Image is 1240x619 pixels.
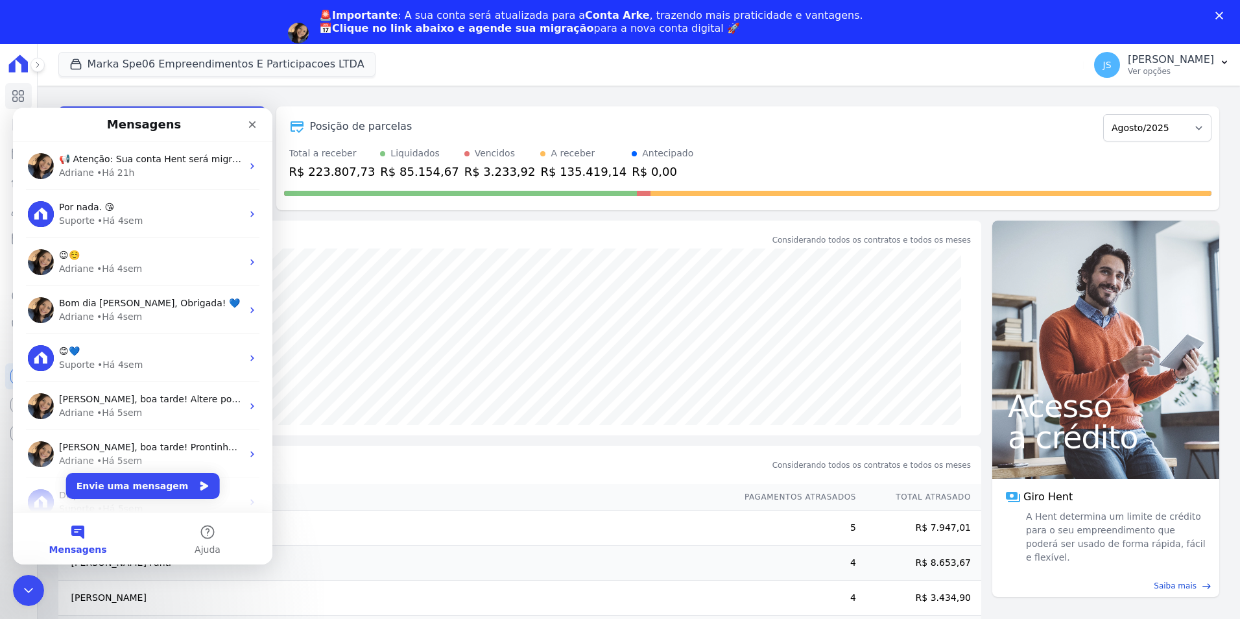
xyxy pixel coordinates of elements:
td: [PERSON_NAME] [58,511,732,546]
div: Liquidados [390,147,440,160]
div: Suporte [46,394,82,408]
span: Acesso [1008,391,1204,422]
span: JS [1103,60,1112,69]
img: Profile image for Adriane [15,334,41,359]
span: [PERSON_NAME], boa tarde! Prontinho. [GEOGRAPHIC_DATA] ; ) [46,334,335,345]
div: R$ 135.419,14 [540,163,626,180]
span: A Hent determina um limite de crédito para o seu empreendimento que poderá ser usado de forma ráp... [1023,510,1206,564]
div: • Há 4sem [84,154,129,168]
span: Principais devedores totais [87,456,770,474]
button: Envie uma mensagem [53,365,207,391]
div: Adriane [46,202,81,216]
span: Disponha. 😘 [46,382,104,393]
div: A receber [551,147,595,160]
div: : A sua conta será atualizada para a , trazendo mais praticidade e vantagens. 📅 para a nova conta... [319,9,863,35]
a: Saiba mais east [1000,580,1211,592]
span: [PERSON_NAME], boa tarde! Altere por favor o nome do tipo da parcela: A mensagem informa que já c... [46,286,807,297]
div: • Há 4sem [84,202,129,216]
div: Fechar [1215,12,1228,19]
span: Bom dia [PERSON_NAME], Obrigada! 💙 [46,190,227,200]
b: Clique no link abaixo e agende sua migração [332,22,594,34]
span: east [1202,581,1211,591]
p: Ver opções [1128,66,1214,77]
div: • Há 5sem [84,346,129,360]
div: • Há 5sem [84,394,130,408]
td: R$ 8.653,67 [857,546,981,581]
td: [PERSON_NAME] Fanti [58,546,732,581]
div: Saldo devedor total [87,231,770,249]
div: Suporte [46,250,82,264]
b: Conta Arke [585,9,649,21]
span: 😊💙 [46,238,67,249]
img: Profile image for Suporte [15,382,41,407]
div: • Há 5sem [84,298,129,312]
img: Profile image for Suporte [15,237,41,263]
button: Marka Spe06 Empreendimentos E Participacoes LTDA [58,52,376,77]
th: Nome [58,484,732,511]
td: R$ 7.947,01 [857,511,981,546]
iframe: Intercom live chat [13,108,272,564]
div: Adriane [46,298,81,312]
p: [PERSON_NAME] [1128,53,1214,66]
span: a crédito [1008,422,1204,453]
span: Saiba mais [1154,580,1197,592]
td: [PERSON_NAME] [58,581,732,616]
img: Profile image for Adriane [15,285,41,311]
div: Total a receber [289,147,376,160]
span: Considerando todos os contratos e todos os meses [772,459,971,471]
button: JS [PERSON_NAME] Ver opções [1084,47,1240,83]
img: Profile image for Adriane [288,23,309,43]
div: R$ 85.154,67 [380,163,459,180]
b: 🚨Importante [319,9,398,21]
iframe: Intercom live chat [13,575,44,606]
span: Mensagens [36,437,94,446]
span: Giro Hent [1023,489,1073,505]
div: Antecipado [642,147,693,160]
span: Ajuda [182,437,208,446]
td: 4 [732,581,857,616]
div: Adriane [46,154,81,168]
div: R$ 3.233,92 [464,163,536,180]
th: Pagamentos Atrasados [732,484,857,511]
div: Considerando todos os contratos e todos os meses [772,234,971,246]
td: R$ 3.434,90 [857,581,981,616]
div: R$ 0,00 [632,163,693,180]
span: 😉☺️ [46,142,67,152]
button: Ajuda [130,405,259,457]
a: Agendar migração [319,43,426,57]
td: 5 [732,511,857,546]
th: Total Atrasado [857,484,981,511]
img: Profile image for Adriane [15,189,41,215]
img: Profile image for Adriane [15,141,41,167]
div: Posição de parcelas [310,119,412,134]
td: 4 [732,546,857,581]
div: Vencidos [475,147,515,160]
div: Adriane [46,346,81,360]
div: R$ 223.807,73 [289,163,376,180]
div: • Há 4sem [84,250,130,264]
